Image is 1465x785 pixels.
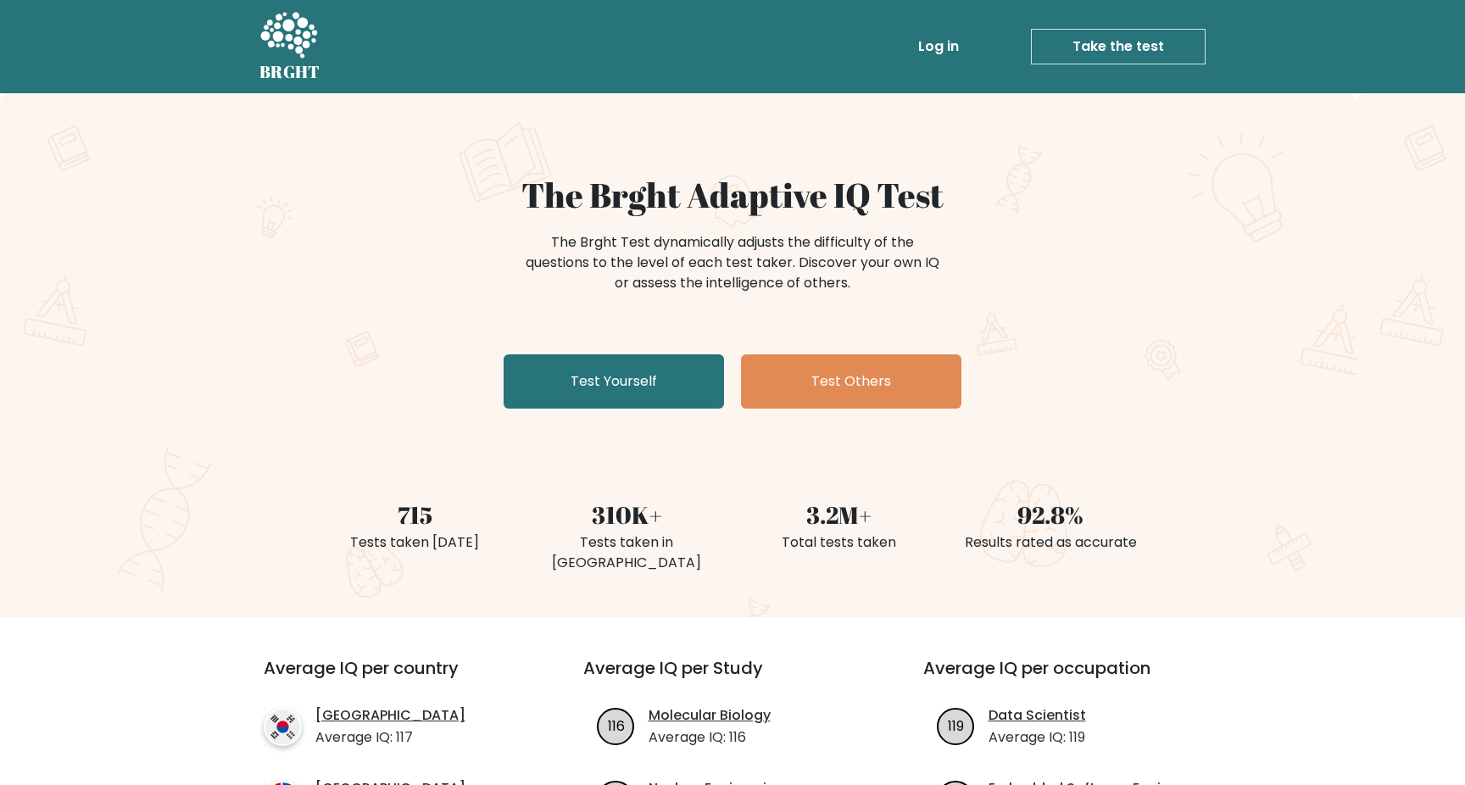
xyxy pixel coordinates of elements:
p: Average IQ: 116 [649,727,771,748]
a: Test Yourself [504,354,724,409]
a: BRGHT [259,7,320,86]
p: Average IQ: 117 [315,727,465,748]
text: 119 [948,715,964,735]
div: Tests taken in [GEOGRAPHIC_DATA] [531,532,722,573]
a: Take the test [1031,29,1206,64]
a: Molecular Biology [649,705,771,726]
p: Average IQ: 119 [989,727,1086,748]
div: Results rated as accurate [955,532,1146,553]
text: 116 [607,715,624,735]
h1: The Brght Adaptive IQ Test [319,175,1146,215]
div: 310K+ [531,497,722,532]
a: [GEOGRAPHIC_DATA] [315,705,465,726]
a: Log in [911,30,966,64]
h5: BRGHT [259,62,320,82]
h3: Average IQ per occupation [923,658,1223,699]
div: Tests taken [DATE] [319,532,510,553]
div: 92.8% [955,497,1146,532]
a: Data Scientist [989,705,1086,726]
div: 3.2M+ [743,497,934,532]
a: Test Others [741,354,961,409]
div: The Brght Test dynamically adjusts the difficulty of the questions to the level of each test take... [521,232,944,293]
h3: Average IQ per Study [583,658,883,699]
img: country [264,708,302,746]
div: 715 [319,497,510,532]
h3: Average IQ per country [264,658,522,699]
div: Total tests taken [743,532,934,553]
